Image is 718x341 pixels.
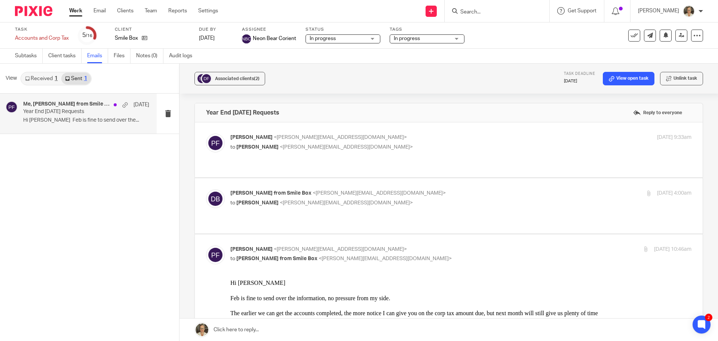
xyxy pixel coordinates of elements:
[206,246,225,264] img: svg%3E
[134,101,149,109] p: [DATE]
[206,189,225,208] img: svg%3E
[115,27,190,33] label: Client
[6,101,18,113] img: svg%3E
[82,31,92,40] div: 5
[230,191,312,196] span: [PERSON_NAME] from Smile Box
[657,134,691,141] p: [DATE] 9:33am
[168,7,187,15] a: Reports
[48,49,82,63] a: Client tasks
[88,127,136,133] span: Founder of Neon Bear
[564,78,595,84] p: [DATE]
[87,234,138,240] a: Book a call with me
[683,5,695,17] img: Pete%20with%20glasses.jpg
[198,7,218,15] a: Settings
[242,27,296,33] label: Assignee
[98,187,136,192] a: [DOMAIN_NAME]
[236,256,317,261] span: [PERSON_NAME] from Smile Box
[88,120,128,126] span: [PERSON_NAME]
[88,175,95,182] img: fde635.png
[603,72,654,85] a: View open task
[660,72,703,85] button: Unlink task
[206,134,225,152] img: svg%3E
[313,191,446,196] span: <[PERSON_NAME][EMAIL_ADDRESS][DOMAIN_NAME]>
[115,34,138,42] p: Smile Box
[136,49,163,63] a: Notes (0)
[169,49,198,63] a: Audit logs
[274,135,407,140] span: <[PERSON_NAME][EMAIL_ADDRESS][DOMAIN_NAME]>
[88,209,99,220] img: fde635.png
[230,200,235,205] span: to
[102,209,113,220] img: fde635.png
[117,7,134,15] a: Clients
[274,247,407,252] span: <[PERSON_NAME][EMAIL_ADDRESS][DOMAIN_NAME]>
[236,144,279,150] span: [PERSON_NAME]
[654,246,691,253] p: [DATE] 10:46am
[280,200,413,205] span: <[PERSON_NAME][EMAIL_ADDRESS][DOMAIN_NAME]>
[705,314,712,321] div: 2
[631,107,684,118] label: Reply to everyone
[15,49,43,63] a: Subtasks
[657,189,691,197] p: [DATE] 4:00am
[98,172,150,184] span: [GEOGRAPHIC_DATA], [GEOGRAPHIC_DATA]
[253,35,296,42] span: Neon Bear Corient
[98,164,141,170] span: [PHONE_NUMBER]
[88,186,95,193] img: fde635.png
[6,74,17,82] span: View
[390,27,464,33] label: Tags
[21,73,61,85] a: Received1
[196,73,208,84] img: svg%3E
[1,262,224,276] span: The content of this email is confidential and intended for the recipient specified in message onl...
[86,34,92,38] small: /16
[61,73,90,85] a: Sent1
[310,36,336,41] span: In progress
[84,76,87,81] div: 1
[55,76,58,81] div: 1
[215,76,260,81] span: Associated clients
[88,149,95,155] img: fde635.png
[280,144,413,150] span: <[PERSON_NAME][EMAIL_ADDRESS][DOMAIN_NAME]>
[88,163,95,170] img: fde635.png
[145,7,157,15] a: Team
[199,27,233,33] label: Due by
[199,36,215,41] span: [DATE]
[114,49,131,63] a: Files
[306,27,380,33] label: Status
[15,6,52,16] img: Pixie
[15,27,69,33] label: Task
[87,49,108,63] a: Emails
[319,256,452,261] span: <[PERSON_NAME][EMAIL_ADDRESS][DOMAIN_NAME]>
[230,256,235,261] span: to
[230,247,273,252] span: [PERSON_NAME]
[201,73,212,84] img: svg%3E
[69,7,82,15] a: Work
[2,169,58,225] img: emails
[568,8,596,13] span: Get Support
[230,144,235,150] span: to
[638,7,679,15] p: [PERSON_NAME]
[23,109,124,115] p: Year End [DATE] Requests
[394,36,420,41] span: In progress
[254,76,260,81] span: (2)
[93,7,106,15] a: Email
[15,34,69,42] div: Accounts and Corp Tax
[194,72,265,85] button: Associated clients(2)
[23,117,149,124] p: Hi [PERSON_NAME] Feb is fine to send over the...
[236,200,279,205] span: [PERSON_NAME]
[242,34,251,43] img: svg%3E
[564,72,595,76] span: Task deadline
[98,143,141,161] a: [PERSON_NAME][EMAIL_ADDRESS][DOMAIN_NAME]
[460,9,527,16] input: Search
[23,101,110,107] h4: Me, [PERSON_NAME] from Smile Box
[206,109,279,116] h4: Year End [DATE] Requests
[230,135,273,140] span: [PERSON_NAME]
